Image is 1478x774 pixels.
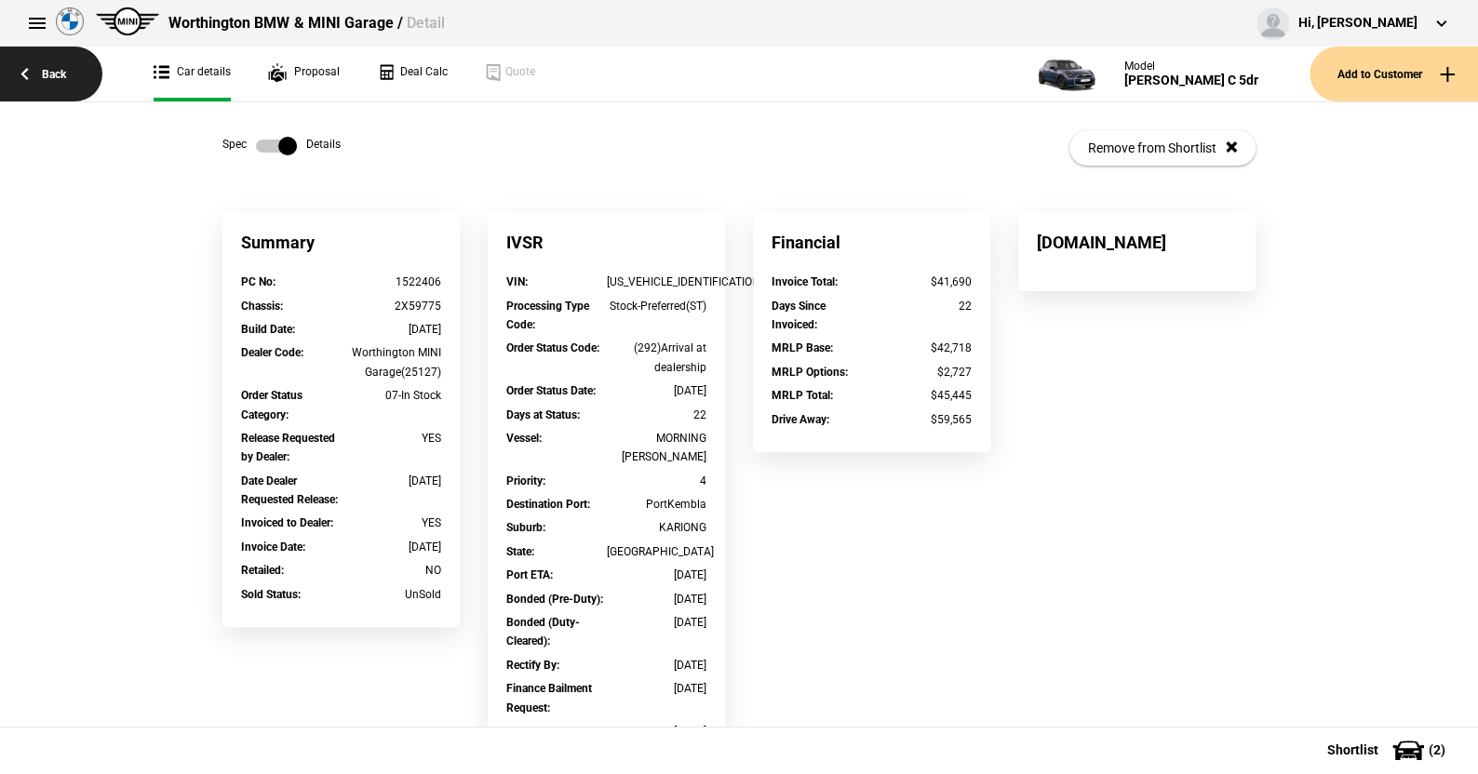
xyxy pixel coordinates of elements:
[607,381,707,400] div: [DATE]
[772,275,838,288] strong: Invoice Total :
[506,474,545,487] strong: Priority :
[607,297,707,315] div: Stock-Preferred(ST)
[1018,212,1256,273] div: [DOMAIN_NAME]
[872,410,973,429] div: $59,565
[772,300,826,331] strong: Days Since Invoiced :
[1124,60,1258,73] div: Model
[342,320,442,339] div: [DATE]
[342,273,442,291] div: 1522406
[753,212,990,273] div: Financial
[1124,73,1258,88] div: [PERSON_NAME] C 5dr
[1299,727,1478,773] button: Shortlist(2)
[872,273,973,291] div: $41,690
[607,429,707,467] div: MORNING [PERSON_NAME]
[607,339,707,377] div: (292)Arrival at dealership
[222,212,460,273] div: Summary
[406,14,444,32] span: Detail
[241,474,338,506] strong: Date Dealer Requested Release :
[506,275,528,288] strong: VIN :
[607,495,707,514] div: PortKembla
[607,542,707,561] div: [GEOGRAPHIC_DATA]
[506,341,599,354] strong: Order Status Code :
[872,363,973,381] div: $2,727
[1310,47,1478,101] button: Add to Customer
[506,593,603,606] strong: Bonded (Pre-Duty) :
[56,7,84,35] img: bmw.png
[241,346,303,359] strong: Dealer Code :
[506,408,580,421] strong: Days at Status :
[506,384,596,397] strong: Order Status Date :
[342,343,442,381] div: Worthington MINI Garage(25127)
[772,341,833,354] strong: MRLP Base :
[241,300,283,313] strong: Chassis :
[872,386,973,405] div: $45,445
[377,47,448,101] a: Deal Calc
[506,568,553,581] strong: Port ETA :
[607,472,707,490] div: 4
[342,472,442,490] div: [DATE]
[506,432,542,445] strong: Vessel :
[241,323,295,336] strong: Build Date :
[241,432,335,463] strong: Release Requested by Dealer :
[168,13,444,33] div: Worthington BMW & MINI Garage /
[342,561,442,580] div: NO
[506,521,545,534] strong: Suburb :
[607,590,707,608] div: [DATE]
[222,137,341,155] div: Spec Details
[241,564,284,577] strong: Retailed :
[241,389,302,420] strong: Order Status Category :
[872,339,973,357] div: $42,718
[488,212,725,273] div: IVSR
[342,429,442,447] div: YES
[772,366,848,379] strong: MRLP Options :
[607,613,707,632] div: [DATE]
[607,722,707,741] div: [DATE]
[342,297,442,315] div: 2X59775
[772,413,829,426] strong: Drive Away :
[342,585,442,604] div: UnSold
[607,273,707,291] div: [US_VEHICLE_IDENTIFICATION_NUMBER]
[241,516,333,529] strong: Invoiced to Dealer :
[506,545,534,558] strong: State :
[506,725,591,738] strong: Avl for Despatch :
[268,47,340,101] a: Proposal
[342,538,442,556] div: [DATE]
[1298,14,1418,33] div: Hi, [PERSON_NAME]
[96,7,159,35] img: mini.png
[772,389,833,402] strong: MRLP Total :
[1069,130,1256,166] button: Remove from Shortlist
[1429,743,1445,756] span: ( 2 )
[241,540,305,554] strong: Invoice Date :
[607,656,707,674] div: [DATE]
[506,616,580,647] strong: Bonded (Duty-Cleared) :
[607,518,707,537] div: KARIONG
[872,297,973,315] div: 22
[1327,743,1378,756] span: Shortlist
[154,47,231,101] a: Car details
[241,275,275,288] strong: PC No :
[506,659,559,672] strong: Rectify By :
[342,514,442,532] div: YES
[342,386,442,405] div: 07-In Stock
[506,300,589,331] strong: Processing Type Code :
[607,566,707,584] div: [DATE]
[607,406,707,424] div: 22
[241,588,301,601] strong: Sold Status :
[506,498,590,511] strong: Destination Port :
[607,679,707,698] div: [DATE]
[506,682,592,714] strong: Finance Bailment Request :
